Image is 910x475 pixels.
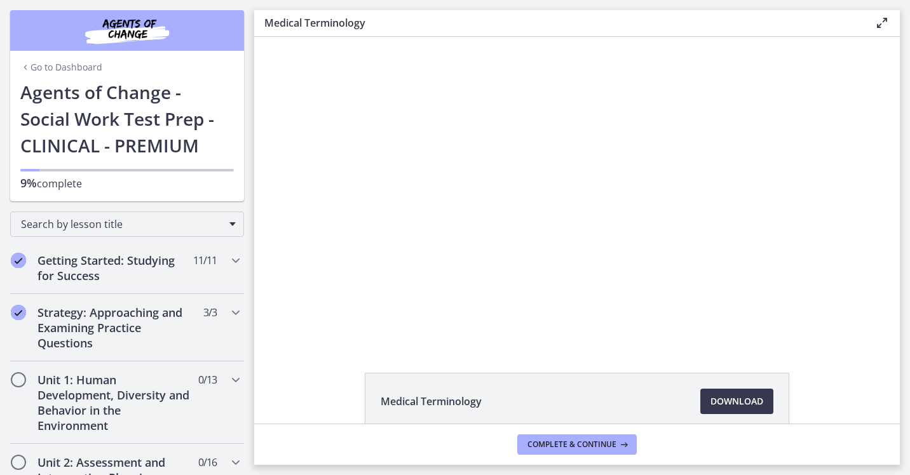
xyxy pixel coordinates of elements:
[517,434,637,455] button: Complete & continue
[203,305,217,320] span: 3 / 3
[20,79,234,159] h1: Agents of Change - Social Work Test Prep - CLINICAL - PREMIUM
[37,305,193,351] h2: Strategy: Approaching and Examining Practice Questions
[37,372,193,433] h2: Unit 1: Human Development, Diversity and Behavior in the Environment
[198,372,217,387] span: 0 / 13
[11,253,26,268] i: Completed
[20,61,102,74] a: Go to Dashboard
[21,217,223,231] span: Search by lesson title
[254,37,900,344] iframe: Video Lesson
[381,394,482,409] span: Medical Terminology
[10,211,244,237] div: Search by lesson title
[193,253,217,268] span: 11 / 11
[51,15,203,46] img: Agents of Change
[264,15,854,30] h3: Medical Terminology
[20,175,37,191] span: 9%
[710,394,763,409] span: Download
[37,253,193,283] h2: Getting Started: Studying for Success
[527,439,616,450] span: Complete & continue
[11,305,26,320] i: Completed
[700,389,773,414] a: Download
[198,455,217,470] span: 0 / 16
[20,175,234,191] p: complete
